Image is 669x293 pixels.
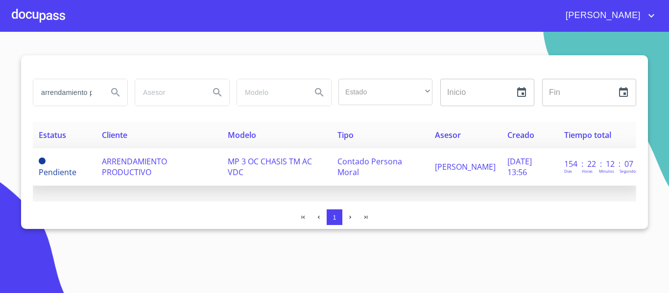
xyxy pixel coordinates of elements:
span: [DATE] 13:56 [507,156,532,178]
input: search [237,79,304,106]
div: ​ [338,79,432,105]
button: 1 [327,209,342,225]
button: Search [308,81,331,104]
span: ARRENDAMIENTO PRODUCTIVO [102,156,167,178]
p: 154 : 22 : 12 : 07 [564,158,630,169]
p: Dias [564,168,572,174]
span: [PERSON_NAME] [558,8,645,23]
input: search [33,79,100,106]
button: Search [206,81,229,104]
button: Search [104,81,127,104]
span: Contado Persona Moral [337,156,402,178]
span: Cliente [102,130,127,140]
span: MP 3 OC CHASIS TM AC VDC [228,156,312,178]
span: Pendiente [39,167,76,178]
span: 1 [333,214,336,221]
p: Segundos [620,168,638,174]
span: Tiempo total [564,130,611,140]
span: Estatus [39,130,66,140]
span: Pendiente [39,158,46,164]
span: [PERSON_NAME] [435,161,496,172]
input: search [135,79,202,106]
span: Tipo [337,130,354,140]
span: Asesor [435,130,461,140]
p: Horas [582,168,593,174]
button: account of current user [558,8,657,23]
span: Modelo [228,130,256,140]
p: Minutos [599,168,614,174]
span: Creado [507,130,534,140]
